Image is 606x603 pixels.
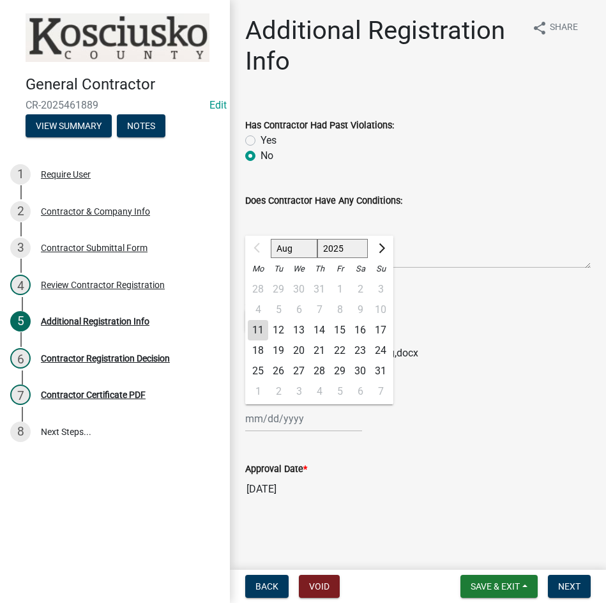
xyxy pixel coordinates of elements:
[26,114,112,137] button: View Summary
[309,259,330,279] div: Th
[26,99,204,111] span: CR-2025461889
[26,75,220,94] h4: General Contractor
[309,381,330,402] div: 4
[245,197,402,206] label: Does Contractor Have Any Conditions:
[209,99,227,111] a: Edit
[26,13,209,62] img: Kosciusko County, Indiana
[248,381,268,402] div: Monday, September 1, 2025
[550,20,578,36] span: Share
[10,201,31,222] div: 2
[10,238,31,258] div: 3
[117,121,165,132] wm-modal-confirm: Notes
[248,259,268,279] div: Mo
[350,320,370,340] div: 16
[10,275,31,295] div: 4
[289,340,309,361] div: Wednesday, August 20, 2025
[261,133,276,148] label: Yes
[248,361,268,381] div: 25
[245,575,289,598] button: Back
[330,381,350,402] div: 5
[370,259,391,279] div: Su
[330,340,350,361] div: Friday, August 22, 2025
[117,114,165,137] button: Notes
[370,361,391,381] div: 31
[41,280,165,289] div: Review Contractor Registration
[350,340,370,361] div: 23
[271,239,317,258] select: Select month
[41,317,149,326] div: Additional Registration Info
[245,406,362,432] input: mm/dd/yyyy
[248,340,268,361] div: Monday, August 18, 2025
[350,361,370,381] div: Saturday, August 30, 2025
[268,320,289,340] div: 12
[268,320,289,340] div: Tuesday, August 12, 2025
[41,243,148,252] div: Contractor Submittal Form
[248,340,268,361] div: 18
[248,361,268,381] div: Monday, August 25, 2025
[268,361,289,381] div: 26
[261,148,273,164] label: No
[289,340,309,361] div: 20
[289,320,309,340] div: Wednesday, August 13, 2025
[268,381,289,402] div: Tuesday, September 2, 2025
[10,422,31,442] div: 8
[471,581,520,592] span: Save & Exit
[26,121,112,132] wm-modal-confirm: Summary
[299,575,340,598] button: Void
[41,170,91,179] div: Require User
[370,340,391,361] div: Sunday, August 24, 2025
[268,340,289,361] div: Tuesday, August 19, 2025
[289,361,309,381] div: 27
[350,361,370,381] div: 30
[41,354,170,363] div: Contractor Registration Decision
[330,320,350,340] div: Friday, August 15, 2025
[330,259,350,279] div: Fr
[209,99,227,111] wm-modal-confirm: Edit Application Number
[289,381,309,402] div: 3
[532,20,547,36] i: share
[268,381,289,402] div: 2
[370,340,391,361] div: 24
[245,465,307,474] label: Approval Date
[370,361,391,381] div: Sunday, August 31, 2025
[248,320,268,340] div: Monday, August 11, 2025
[41,390,146,399] div: Contractor Certificate PDF
[370,320,391,340] div: Sunday, August 17, 2025
[330,361,350,381] div: 29
[268,361,289,381] div: Tuesday, August 26, 2025
[41,207,150,216] div: Contractor & Company Info
[350,381,370,402] div: Saturday, September 6, 2025
[460,575,538,598] button: Save & Exit
[558,581,580,592] span: Next
[370,320,391,340] div: 17
[373,238,388,259] button: Next month
[317,239,368,258] select: Select year
[330,361,350,381] div: Friday, August 29, 2025
[309,320,330,340] div: Thursday, August 14, 2025
[245,15,522,77] h1: Additional Registration Info
[309,361,330,381] div: Thursday, August 28, 2025
[350,340,370,361] div: Saturday, August 23, 2025
[245,121,394,130] label: Has Contractor Had Past Violations:
[522,15,588,40] button: shareShare
[350,320,370,340] div: Saturday, August 16, 2025
[248,381,268,402] div: 1
[289,381,309,402] div: Wednesday, September 3, 2025
[10,348,31,369] div: 6
[248,320,268,340] div: 11
[309,320,330,340] div: 14
[330,381,350,402] div: Friday, September 5, 2025
[350,381,370,402] div: 6
[268,259,289,279] div: Tu
[370,381,391,402] div: 7
[255,581,278,592] span: Back
[548,575,591,598] button: Next
[268,340,289,361] div: 19
[330,320,350,340] div: 15
[309,361,330,381] div: 28
[10,311,31,332] div: 5
[330,340,350,361] div: 22
[370,381,391,402] div: Sunday, September 7, 2025
[289,320,309,340] div: 13
[309,381,330,402] div: Thursday, September 4, 2025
